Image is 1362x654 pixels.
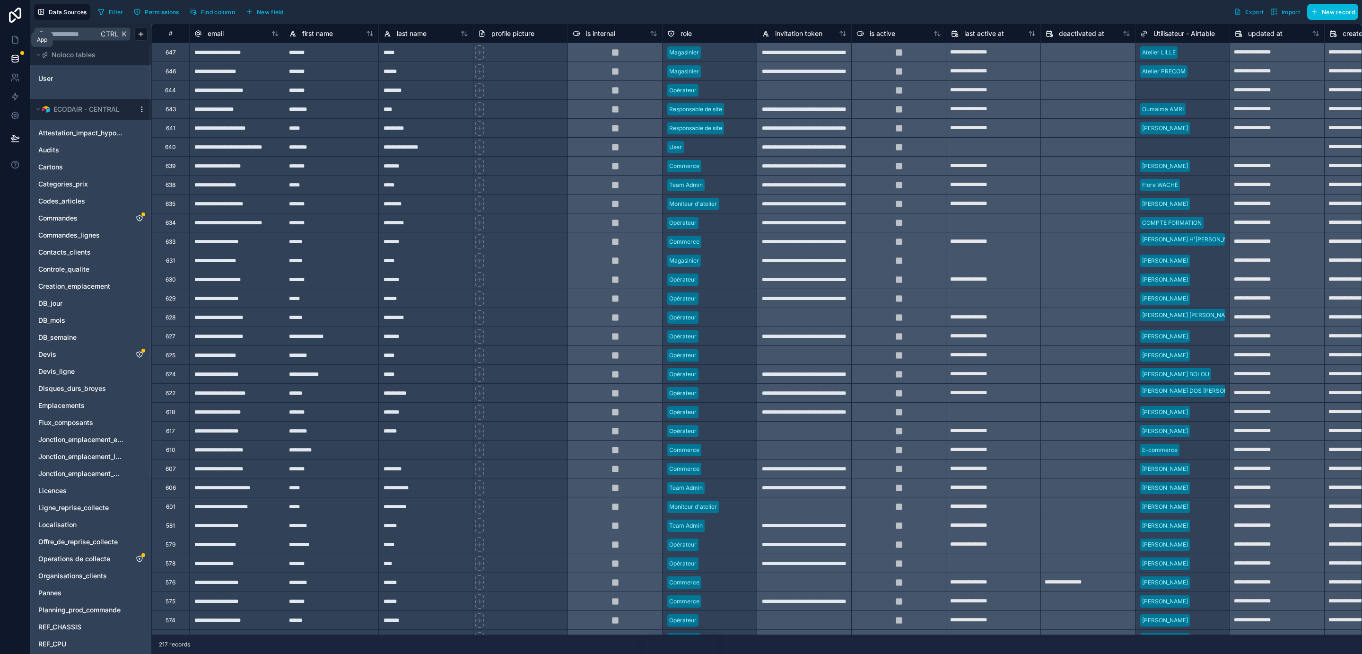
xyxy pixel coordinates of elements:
[669,48,699,57] div: Magasinier
[166,295,175,302] div: 629
[669,105,722,114] div: Responsable de site
[38,605,121,615] span: Planning_prod_commande
[38,554,124,564] a: Operations de collecte
[52,50,96,60] span: Noloco tables
[38,401,85,410] span: Emplacements
[669,389,697,398] div: Opérateur
[166,371,176,378] div: 624
[166,181,175,189] div: 638
[53,105,120,114] span: ECODAIR - CENTRAL
[166,276,176,283] div: 630
[669,427,697,435] div: Opérateur
[38,74,115,83] a: User
[38,179,124,189] a: Categories_prix
[669,616,697,625] div: Opérateur
[166,389,175,397] div: 622
[669,484,703,492] div: Team Admin
[38,333,77,342] span: DB_semaine
[34,228,148,243] div: Commandes_lignes
[34,103,134,116] button: Airtable LogoECODAIR - CENTRAL
[166,238,175,246] div: 633
[1153,29,1215,38] span: Utilisateur - Airtable
[34,585,148,601] div: Pannes
[38,503,109,513] span: Ligne_reprise_collecte
[38,520,77,530] span: Localisation
[669,294,697,303] div: Opérateur
[166,579,175,586] div: 576
[669,446,699,454] div: Commerce
[166,408,175,416] div: 618
[38,554,110,564] span: Operations de collecte
[1142,427,1188,435] div: [PERSON_NAME]
[34,619,148,635] div: REF_CHASSIS
[34,4,90,20] button: Data Sources
[165,87,176,94] div: 644
[669,559,697,568] div: Opérateur
[1245,9,1264,16] span: Export
[34,636,148,652] div: REF_CPU
[38,486,67,495] span: Licences
[166,560,175,567] div: 578
[34,279,148,294] div: Creation_emplacement
[38,588,124,598] a: Pannes
[34,347,148,362] div: Devis
[38,265,124,274] a: Controle_qualite
[166,446,175,454] div: 610
[100,28,119,40] span: Ctrl
[1142,446,1178,454] div: E-commerce
[166,427,175,435] div: 617
[38,145,124,155] a: Audits
[1231,4,1267,20] button: Export
[669,408,697,416] div: Opérateur
[130,5,186,19] a: Permissions
[1142,408,1188,416] div: [PERSON_NAME]
[38,333,124,342] a: DB_semaine
[1142,503,1188,511] div: [PERSON_NAME]
[159,641,190,648] span: 217 records
[1142,521,1188,530] div: [PERSON_NAME]
[38,486,124,495] a: Licences
[1142,235,1241,244] div: [PERSON_NAME] H'[PERSON_NAME]
[38,571,124,581] a: Organisations_clients
[491,29,534,38] span: profile picture
[34,245,148,260] div: Contacts_clients
[38,418,124,427] a: Flux_composants
[669,238,699,246] div: Commerce
[775,29,822,38] span: invitation token
[870,29,895,38] span: is active
[166,219,176,227] div: 634
[38,350,56,359] span: Devis
[166,257,175,265] div: 631
[34,398,148,413] div: Emplacements
[38,469,124,478] span: Jonction_emplacement_machine
[38,588,61,598] span: Pannes
[1267,4,1303,20] button: Import
[38,179,88,189] span: Categories_prix
[109,9,123,16] span: Filter
[257,9,284,16] span: New field
[166,68,176,75] div: 646
[166,124,175,132] div: 641
[38,435,124,444] span: Jonction_emplacement_emplacement
[34,159,148,175] div: Cartons
[38,639,124,649] a: REF_CPU
[49,9,87,16] span: Data Sources
[38,265,89,274] span: Controle_qualite
[130,5,182,19] button: Permissions
[669,200,717,208] div: Moniteur d'atelier
[669,313,697,322] div: Opérateur
[1142,200,1188,208] div: [PERSON_NAME]
[166,598,175,605] div: 575
[145,9,179,16] span: Permissions
[1142,597,1188,606] div: [PERSON_NAME]
[1142,67,1186,76] div: Atelier PRECOM
[38,384,106,393] span: Disques_durs_broyes
[669,332,697,341] div: Opérateur
[38,537,118,547] span: Offre_de_reprise_collecte
[1142,351,1188,360] div: [PERSON_NAME]
[166,484,176,492] div: 606
[34,449,148,464] div: Jonction_emplacement_localisation
[34,364,148,379] div: Devis_ligne
[669,219,697,227] div: Opérateur
[38,571,107,581] span: Organisations_clients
